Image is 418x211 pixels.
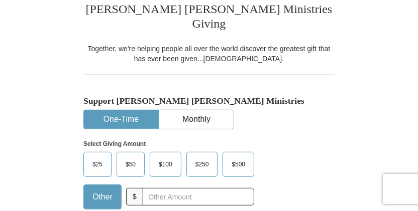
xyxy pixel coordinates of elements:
input: Other Amount [143,188,254,205]
span: $25 [87,157,108,172]
div: Together, we're helping people all over the world discover the greatest gift that has ever been g... [83,44,335,64]
span: $50 [121,157,141,172]
button: Monthly [159,110,234,129]
span: $ [126,188,143,205]
span: $250 [190,157,214,172]
h5: Support [PERSON_NAME] [PERSON_NAME] Ministries [83,96,335,106]
strong: Select Giving Amount [83,140,146,147]
span: Other [87,189,118,204]
button: One-Time [84,110,158,129]
span: $100 [154,157,177,172]
span: $500 [227,157,250,172]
